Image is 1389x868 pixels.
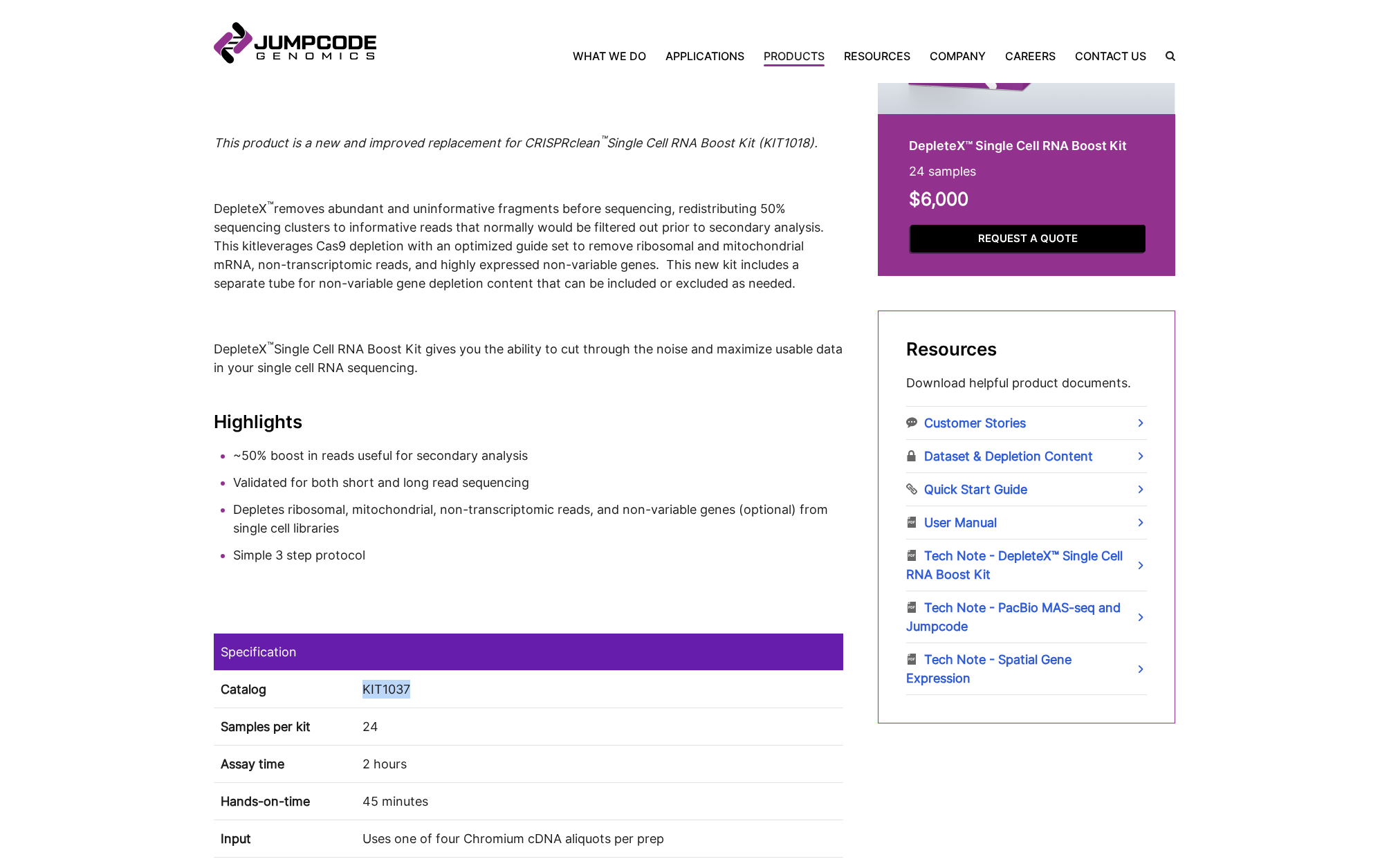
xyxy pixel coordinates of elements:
h3: Highlights [214,412,843,432]
th: Input [214,820,356,857]
li: ~50% boost in reads useful for secondary analysis [233,446,843,465]
th: Samples per kit [214,708,356,745]
a: User Manual [906,506,1147,539]
p: Download helpful product documents. [906,373,1147,392]
a: What We Do [573,48,656,64]
a: Resources [834,48,920,64]
td: 24 [356,708,843,745]
label: Search the site. [1156,51,1175,61]
a: Request a Quote [910,225,1146,253]
th: Assay time [214,745,356,782]
a: Tech Note - Spatial Gene Expression [906,643,1147,694]
span: DepleteX removes abundant and uninformative fragments before sequencing, redistributing 50% seque... [214,201,827,253]
td: KIT1037 [356,670,843,708]
th: Catalog [214,670,356,708]
a: Customer Stories [906,407,1147,439]
th: Hands-on-time [214,782,356,820]
sup: ™ [267,340,274,351]
td: 2 hours [356,745,843,782]
a: Careers [995,48,1065,64]
a: Tech Note - PacBio MAS-seq and Jumpcode [906,591,1147,643]
a: Quick Start Guide [906,473,1147,506]
a: Dataset & Depletion Content [906,440,1147,472]
td: Specification [214,634,843,671]
td: 45 minutes [356,782,843,820]
li: Validated for both short and long read sequencing [233,473,843,492]
h2: Resources [906,339,1147,360]
a: Company [920,48,995,64]
sup: ™ [267,200,274,211]
a: Applications [656,48,754,64]
li: Depletes ribosomal, mitochondrial, non-transcriptomic reads, and non-variable genes (optional) fr... [233,500,843,537]
sup: ™ [600,134,607,145]
a: Contact Us [1065,48,1156,64]
em: This product is a new and improved replacement for CRISPRclean Single Cell RNA Boost Kit (KIT1018). [214,136,818,150]
p: leverages Cas9 depletion with an optimized guide set to remove ribosomal and mitochondrial mRNA, ... [214,198,843,293]
nav: Primary Navigation [376,48,1156,64]
h2: DepleteX™ Single Cell RNA Boost Kit [909,136,1144,155]
p: DepleteX Single Cell RNA Boost Kit gives you the ability to cut through the noise and maximize us... [214,339,843,377]
a: Products [754,48,834,64]
td: Uses one of four Chromium cDNA aliquots per prep [356,820,843,857]
a: Tech Note - DepleteX™ Single Cell RNA Boost Kit [906,539,1147,591]
strong: $6,000 [909,188,968,210]
li: Simple 3 step protocol [233,546,843,564]
p: 24 samples [909,162,1144,181]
